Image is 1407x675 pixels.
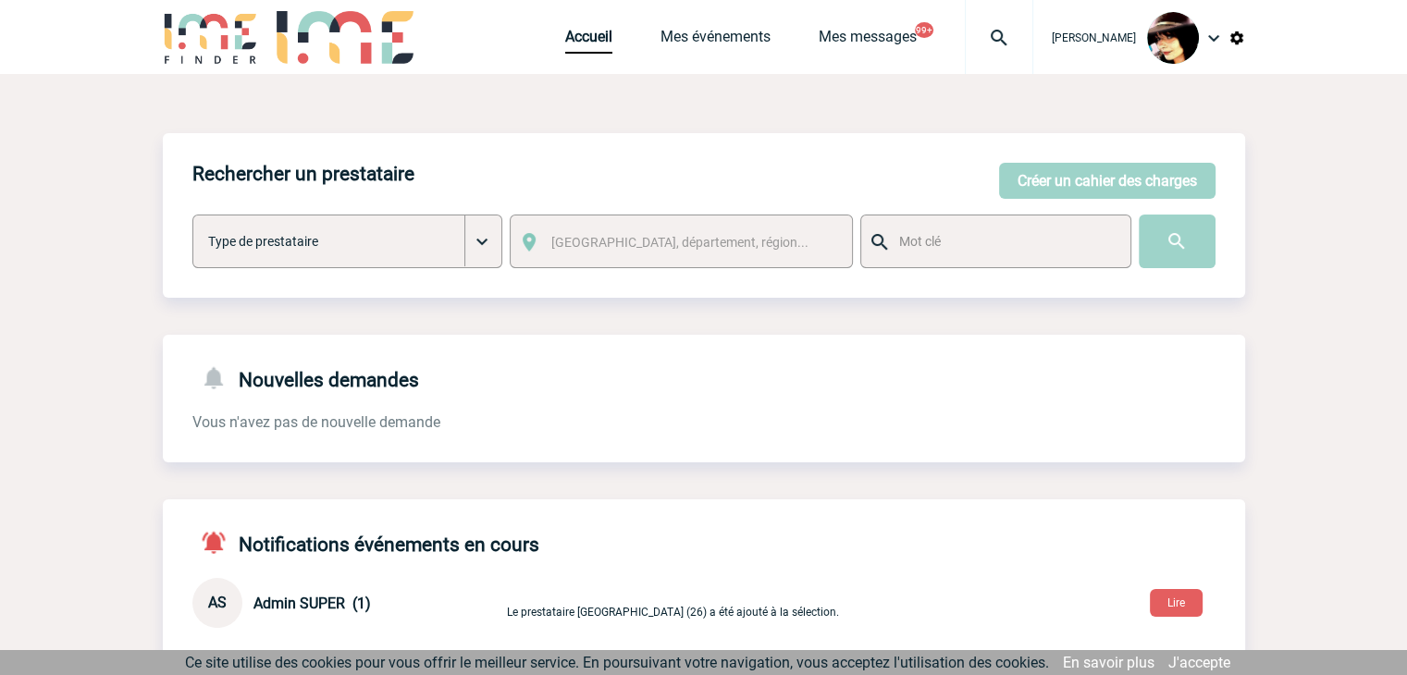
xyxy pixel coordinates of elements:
a: Mes messages [819,28,917,54]
span: [PERSON_NAME] [1052,31,1136,44]
span: Ce site utilise des cookies pour vous offrir le meilleur service. En poursuivant votre navigation... [185,654,1049,671]
a: Mes événements [660,28,771,54]
a: AS Admin SUPER (1) Le prestataire [GEOGRAPHIC_DATA] (26) a été ajouté à la sélection. [192,593,942,610]
a: Lire [1135,593,1217,610]
div: Conversation privée : Client - Agence [192,578,503,628]
span: Admin SUPER (1) [253,595,371,612]
img: notifications-24-px-g.png [200,364,239,391]
h4: Notifications événements en cours [192,529,539,556]
img: 101023-0.jpg [1147,12,1199,64]
input: Mot clé [895,229,1114,253]
a: Accueil [565,28,612,54]
a: En savoir plus [1063,654,1154,671]
span: [GEOGRAPHIC_DATA], département, région... [551,235,808,250]
input: Submit [1139,215,1216,268]
button: Lire [1150,589,1203,617]
h4: Rechercher un prestataire [192,163,414,185]
img: notifications-active-24-px-r.png [200,529,239,556]
button: 99+ [915,22,933,38]
p: Le prestataire [GEOGRAPHIC_DATA] (26) a été ajouté à la sélection. [507,588,942,619]
img: IME-Finder [163,11,259,64]
span: AS [208,594,227,611]
span: Vous n'avez pas de nouvelle demande [192,413,440,431]
a: J'accepte [1168,654,1230,671]
h4: Nouvelles demandes [192,364,419,391]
